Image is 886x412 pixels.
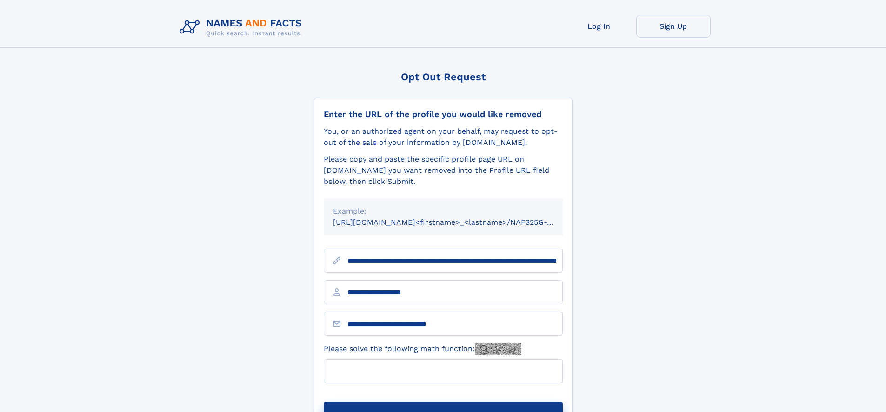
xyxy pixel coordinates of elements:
a: Sign Up [636,15,711,38]
small: [URL][DOMAIN_NAME]<firstname>_<lastname>/NAF325G-xxxxxxxx [333,218,580,227]
div: Opt Out Request [314,71,573,83]
label: Please solve the following math function: [324,343,521,355]
div: Enter the URL of the profile you would like removed [324,109,563,119]
a: Log In [562,15,636,38]
img: Logo Names and Facts [176,15,310,40]
div: Example: [333,206,553,217]
div: You, or an authorized agent on your behalf, may request to opt-out of the sale of your informatio... [324,126,563,148]
div: Please copy and paste the specific profile page URL on [DOMAIN_NAME] you want removed into the Pr... [324,154,563,187]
